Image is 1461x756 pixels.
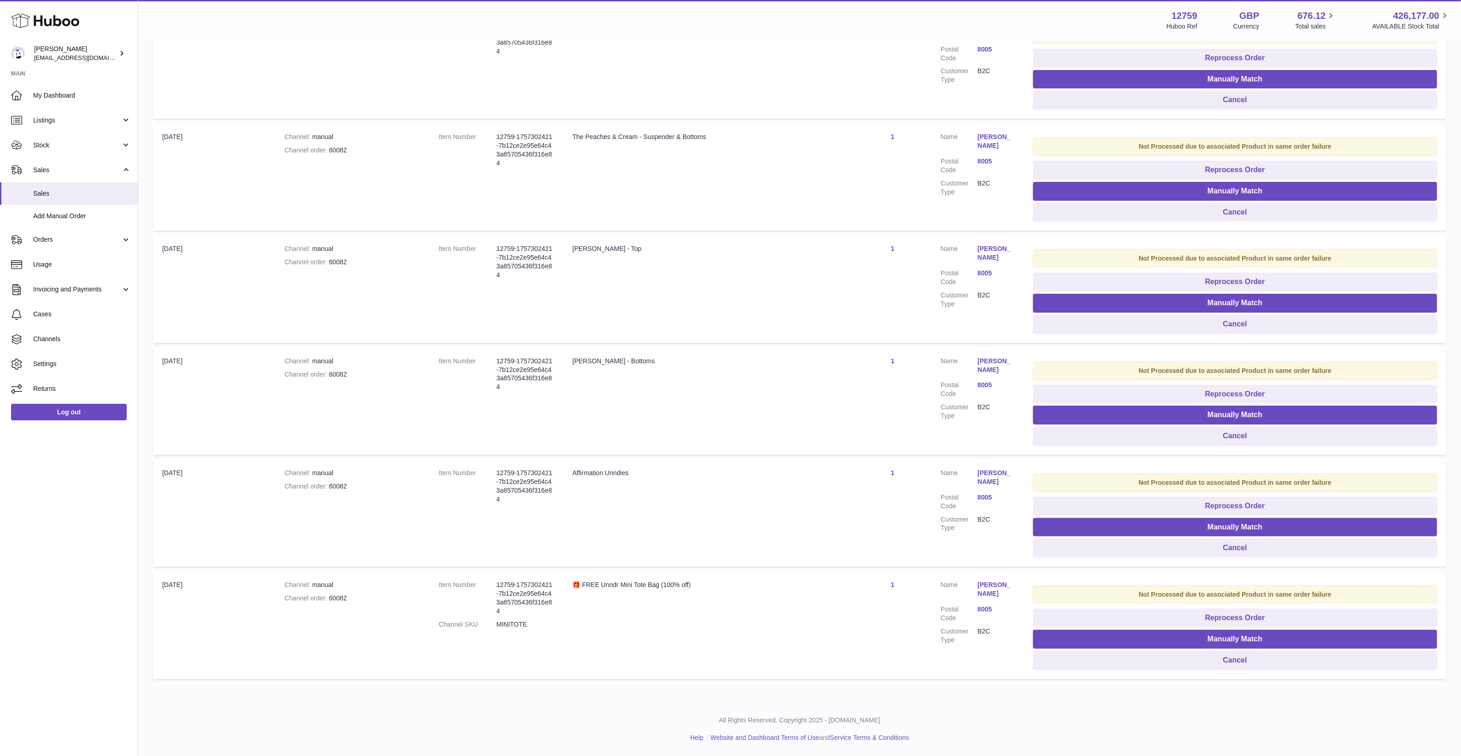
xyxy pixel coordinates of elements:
span: Cases [33,310,131,319]
button: Reprocess Order [1033,49,1437,68]
a: 8005 [978,493,1015,502]
a: 1 [891,357,894,365]
div: [PERSON_NAME] - Bottoms [572,357,844,366]
dd: B2C [978,291,1015,308]
a: 8005 [978,605,1015,614]
strong: Channel order [285,371,329,378]
span: Total sales [1295,22,1336,31]
a: Website and Dashboard Terms of Use [710,734,819,741]
a: Log out [11,404,127,420]
strong: Channel [285,581,312,588]
img: internalAdmin-12759@internal.huboo.com [11,47,25,60]
a: Service Terms & Conditions [830,734,909,741]
a: [PERSON_NAME] [978,133,1015,150]
td: [DATE] [153,235,276,343]
div: 60082 [285,482,421,491]
dt: Customer Type [941,627,978,645]
span: Settings [33,360,131,368]
li: and [707,733,909,742]
button: Manually Match [1033,182,1437,201]
td: [DATE] [153,459,276,567]
dt: Customer Type [941,403,978,420]
span: Add Manual Order [33,212,131,221]
button: Cancel [1033,651,1437,670]
strong: 12759 [1172,10,1197,22]
dd: 12759-1757302421-7b12ce2e95e64c43a85705436f316e84 [496,469,554,504]
strong: Channel order [285,35,329,42]
dt: Name [941,357,978,377]
div: 60082 [285,146,421,155]
a: [PERSON_NAME] [978,581,1015,598]
dd: B2C [978,627,1015,645]
strong: Channel [285,133,312,140]
div: Affirmation Unndies [572,469,844,477]
div: Huboo Ref [1167,22,1197,31]
dd: B2C [978,515,1015,533]
button: Manually Match [1033,406,1437,425]
td: [DATE] [153,571,276,679]
div: 60082 [285,594,421,603]
button: Cancel [1033,91,1437,110]
div: manual [285,581,421,589]
button: Reprocess Order [1033,609,1437,628]
dt: Name [941,133,978,152]
button: Manually Match [1033,294,1437,313]
a: 426,177.00 AVAILABLE Stock Total [1372,10,1450,31]
button: Cancel [1033,539,1437,558]
button: Manually Match [1033,630,1437,649]
button: Cancel [1033,203,1437,222]
div: [PERSON_NAME] [34,45,117,62]
strong: Channel [285,245,312,252]
dt: Postal Code [941,157,978,174]
dt: Postal Code [941,381,978,398]
span: Sales [33,189,131,198]
a: [PERSON_NAME] [978,244,1015,262]
button: Reprocess Order [1033,273,1437,291]
span: Sales [33,166,121,174]
dd: B2C [978,67,1015,84]
dd: 12759-1757302421-7b12ce2e95e64c43a85705436f316e84 [496,244,554,279]
div: manual [285,133,421,141]
button: Reprocess Order [1033,161,1437,180]
button: Cancel [1033,315,1437,334]
button: Manually Match [1033,70,1437,89]
dt: Item Number [439,133,496,168]
dt: Postal Code [941,605,978,622]
div: The Peaches & Cream - Suspender & Bottoms [572,133,844,141]
div: 🎁 FREE Unndr Mini Tote Bag (100% off) [572,581,844,589]
strong: GBP [1239,10,1259,22]
strong: Not Processed due to associated Product in same order failure [1138,255,1332,262]
button: Reprocess Order [1033,385,1437,404]
dd: 12759-1757302421-7b12ce2e95e64c43a85705436f316e84 [496,581,554,616]
dt: Item Number [439,469,496,504]
span: Channels [33,335,131,343]
strong: Channel order [285,146,329,154]
a: 1 [891,245,894,252]
dt: Name [941,581,978,600]
a: 8005 [978,157,1015,166]
td: [DATE] [153,123,276,231]
dt: Customer Type [941,515,978,533]
td: [DATE] [153,12,276,119]
dt: Postal Code [941,493,978,511]
span: [EMAIL_ADDRESS][DOMAIN_NAME] [34,54,135,61]
strong: Not Processed due to associated Product in same order failure [1138,367,1332,374]
dt: Customer Type [941,67,978,84]
div: 60082 [285,258,421,267]
dt: Name [941,469,978,488]
dt: Postal Code [941,45,978,63]
button: Manually Match [1033,518,1437,537]
span: Listings [33,116,121,125]
span: 426,177.00 [1393,10,1439,22]
span: Usage [33,260,131,269]
td: [DATE] [153,348,276,455]
div: manual [285,357,421,366]
a: 8005 [978,45,1015,54]
strong: Channel [285,469,312,477]
dt: Customer Type [941,179,978,197]
span: My Dashboard [33,91,131,100]
strong: Not Processed due to associated Product in same order failure [1138,143,1332,150]
a: 1 [891,581,894,588]
a: 1 [891,469,894,477]
span: 676.12 [1297,10,1326,22]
